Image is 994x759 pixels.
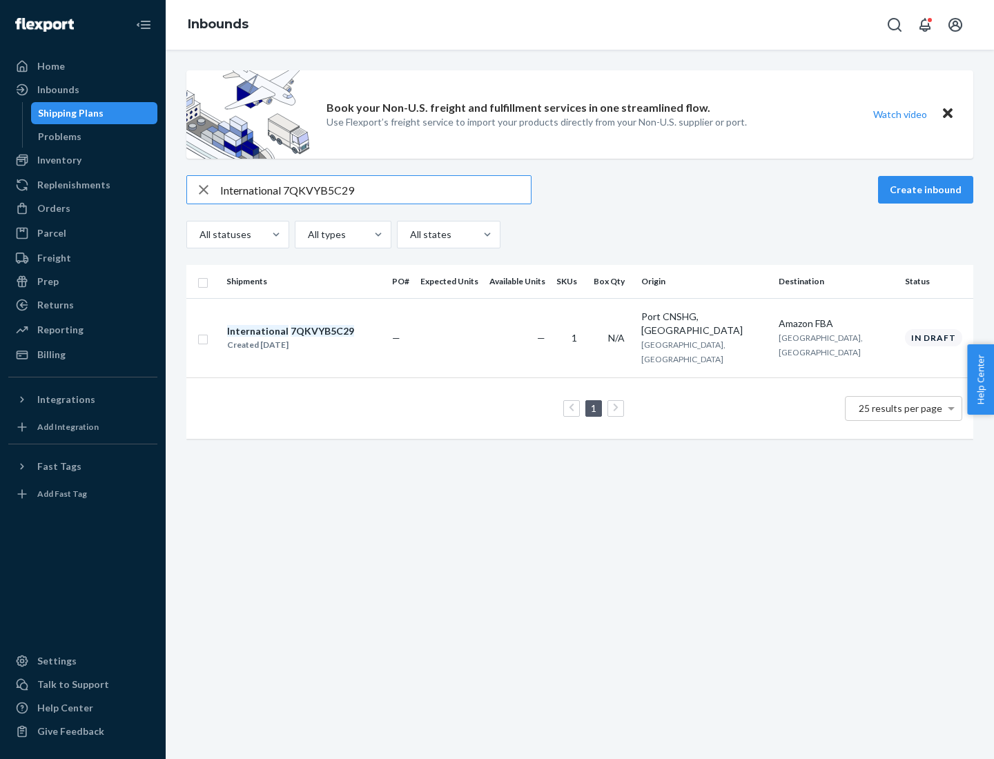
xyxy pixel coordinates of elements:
[8,270,157,293] a: Prep
[8,455,157,477] button: Fast Tags
[37,178,110,192] div: Replenishments
[779,333,863,357] span: [GEOGRAPHIC_DATA], [GEOGRAPHIC_DATA]
[8,149,157,171] a: Inventory
[8,174,157,196] a: Replenishments
[31,126,158,148] a: Problems
[779,317,894,331] div: Amazon FBA
[37,701,93,715] div: Help Center
[37,226,66,240] div: Parcel
[37,323,84,337] div: Reporting
[8,720,157,742] button: Give Feedback
[8,247,157,269] a: Freight
[306,228,308,241] input: All types
[967,344,994,415] button: Help Center
[641,339,725,364] span: [GEOGRAPHIC_DATA], [GEOGRAPHIC_DATA]
[177,5,260,45] ol: breadcrumbs
[899,265,973,298] th: Status
[15,18,74,32] img: Flexport logo
[636,265,773,298] th: Origin
[291,325,354,337] em: 7QKVYB5C29
[415,265,484,298] th: Expected Units
[37,460,81,473] div: Fast Tags
[608,332,625,344] span: N/A
[37,251,71,265] div: Freight
[773,265,899,298] th: Destination
[38,130,81,144] div: Problems
[911,11,939,39] button: Open notifications
[641,310,768,337] div: Port CNSHG, [GEOGRAPHIC_DATA]
[572,332,577,344] span: 1
[38,106,104,120] div: Shipping Plans
[8,344,157,366] a: Billing
[37,421,99,433] div: Add Integration
[8,673,157,696] a: Talk to Support
[8,650,157,672] a: Settings
[588,265,636,298] th: Box Qty
[198,228,199,241] input: All statuses
[8,55,157,77] a: Home
[37,59,65,73] div: Home
[188,17,248,32] a: Inbounds
[8,79,157,101] a: Inbounds
[37,275,59,288] div: Prep
[905,329,962,346] div: In draft
[588,402,599,414] a: Page 1 is your current page
[37,393,95,406] div: Integrations
[8,222,157,244] a: Parcel
[409,228,410,241] input: All states
[8,197,157,219] a: Orders
[878,176,973,204] button: Create inbound
[8,483,157,505] a: Add Fast Tag
[37,678,109,691] div: Talk to Support
[387,265,415,298] th: PO#
[227,338,354,352] div: Created [DATE]
[864,104,936,124] button: Watch video
[130,11,157,39] button: Close Navigation
[327,115,747,129] p: Use Flexport’s freight service to import your products directly from your Non-U.S. supplier or port.
[37,488,87,500] div: Add Fast Tag
[939,104,957,124] button: Close
[37,724,104,738] div: Give Feedback
[392,332,400,344] span: —
[37,348,66,362] div: Billing
[37,153,81,167] div: Inventory
[31,102,158,124] a: Shipping Plans
[227,325,289,337] em: International
[8,697,157,719] a: Help Center
[327,100,710,116] p: Book your Non-U.S. freight and fulfillment services in one streamlined flow.
[220,176,531,204] input: Search inbounds by name, destination, msku...
[37,83,79,97] div: Inbounds
[221,265,387,298] th: Shipments
[37,201,70,215] div: Orders
[881,11,908,39] button: Open Search Box
[484,265,551,298] th: Available Units
[8,319,157,341] a: Reporting
[8,416,157,438] a: Add Integration
[8,294,157,316] a: Returns
[859,402,942,414] span: 25 results per page
[37,298,74,312] div: Returns
[8,388,157,411] button: Integrations
[37,654,77,668] div: Settings
[942,11,969,39] button: Open account menu
[551,265,588,298] th: SKUs
[537,332,545,344] span: —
